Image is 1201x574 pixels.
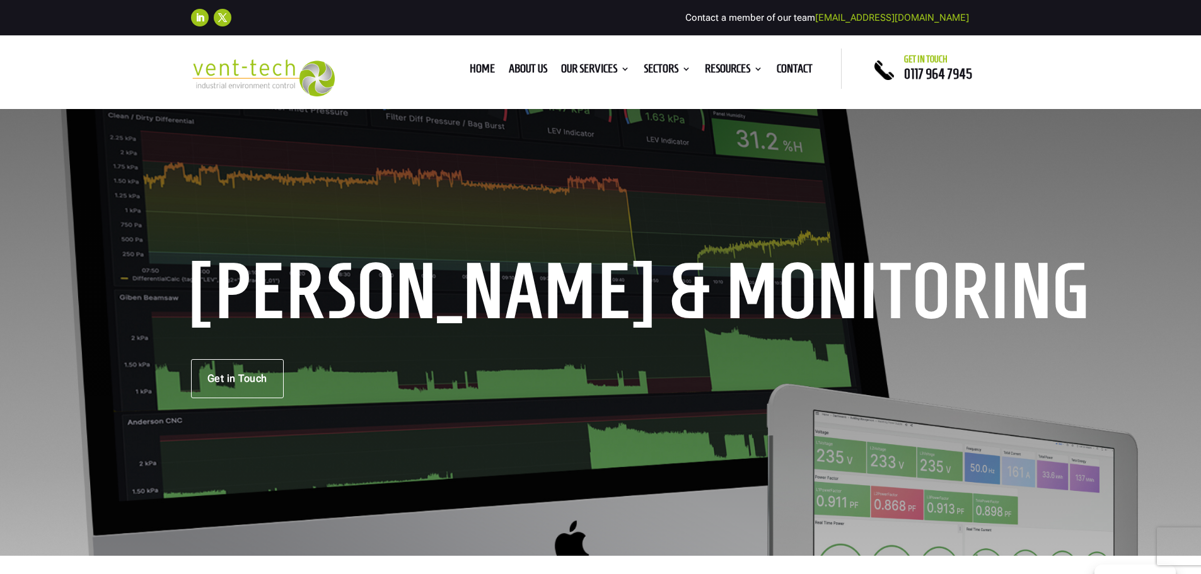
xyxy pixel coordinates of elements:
a: Contact [777,64,813,78]
a: 0117 964 7945 [904,66,972,81]
a: Sectors [644,64,691,78]
a: [EMAIL_ADDRESS][DOMAIN_NAME] [815,12,969,23]
a: Get in Touch [191,359,284,398]
img: 2023-09-27T08_35_16.549ZVENT-TECH---Clear-background [191,59,335,96]
a: Resources [705,64,763,78]
a: About us [509,64,547,78]
span: Get in touch [904,54,948,64]
a: Home [470,64,495,78]
a: Follow on LinkedIn [191,9,209,26]
span: Contact a member of our team [685,12,969,23]
a: Follow on X [214,9,231,26]
a: Our Services [561,64,630,78]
